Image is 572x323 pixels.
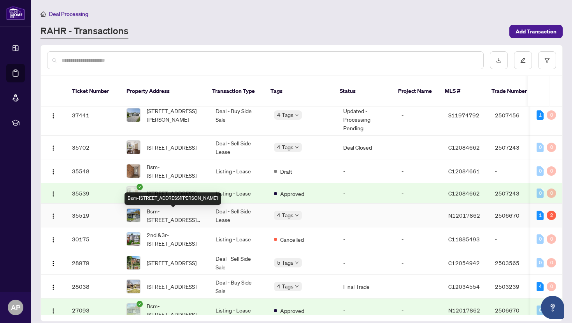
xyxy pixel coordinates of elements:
[448,190,480,197] span: C12084662
[66,76,120,107] th: Ticket Number
[448,144,480,151] span: C12084662
[547,189,556,198] div: 0
[395,159,442,183] td: -
[333,76,392,107] th: Status
[66,227,120,251] td: 30175
[547,258,556,267] div: 0
[337,136,395,159] td: Deal Closed
[395,183,442,204] td: -
[206,76,264,107] th: Transaction Type
[395,227,442,251] td: -
[47,304,60,316] button: Logo
[147,207,203,224] span: Bsm-[STREET_ADDRESS][PERSON_NAME]
[209,275,268,299] td: Deal - Buy Side Sale
[147,258,197,267] span: [STREET_ADDRESS]
[547,282,556,291] div: 0
[448,112,479,119] span: S11974792
[127,141,140,154] img: thumbnail-img
[547,110,556,120] div: 0
[337,95,395,136] td: Information Updated - Processing Pending
[337,183,395,204] td: -
[277,110,293,119] span: 4 Tags
[50,284,56,290] img: Logo
[337,275,395,299] td: Final Trade
[137,184,143,190] span: check-circle
[295,145,299,149] span: down
[277,143,293,152] span: 4 Tags
[277,258,293,267] span: 5 Tags
[337,299,395,322] td: -
[489,95,543,136] td: 2507456
[264,76,333,107] th: Tags
[127,280,140,293] img: thumbnail-img
[66,183,120,204] td: 35539
[489,183,543,204] td: 2507243
[209,136,268,159] td: Deal - Sell Side Lease
[147,189,197,197] span: [STREET_ADDRESS]
[277,211,293,220] span: 4 Tags
[537,258,544,267] div: 0
[448,259,480,266] span: C12054942
[49,10,88,17] span: Deal Processing
[395,204,442,227] td: -
[537,189,544,198] div: 0
[514,51,532,69] button: edit
[147,143,197,152] span: [STREET_ADDRESS]
[547,166,556,176] div: 0
[537,211,544,220] div: 1
[127,304,140,317] img: thumbnail-img
[277,282,293,291] span: 4 Tags
[489,275,543,299] td: 2503239
[209,95,268,136] td: Deal - Buy Side Sale
[50,213,56,219] img: Logo
[209,251,268,275] td: Deal - Sell Side Sale
[448,307,480,314] span: N12017862
[537,306,544,315] div: 0
[209,204,268,227] td: Deal - Sell Side Lease
[127,108,140,122] img: thumbnail-img
[489,227,543,251] td: -
[47,165,60,177] button: Logo
[337,227,395,251] td: -
[337,251,395,275] td: -
[50,145,56,151] img: Logo
[137,301,143,307] span: check-circle
[127,256,140,269] img: thumbnail-img
[485,76,540,107] th: Trade Number
[209,299,268,322] td: Listing - Lease
[448,212,480,219] span: N12017862
[40,11,46,17] span: home
[50,308,56,314] img: Logo
[209,183,268,204] td: Listing - Lease
[50,113,56,119] img: Logo
[50,169,56,175] img: Logo
[547,211,556,220] div: 2
[516,25,556,38] span: Add Transaction
[66,251,120,275] td: 28979
[538,51,556,69] button: filter
[209,227,268,251] td: Listing - Lease
[295,285,299,288] span: down
[125,192,221,205] div: Bsm-[STREET_ADDRESS][PERSON_NAME]
[337,204,395,227] td: -
[47,209,60,222] button: Logo
[448,236,480,243] span: C11885493
[537,110,544,120] div: 1
[395,136,442,159] td: -
[11,302,20,313] span: AP
[66,136,120,159] td: 35702
[120,76,206,107] th: Property Address
[509,25,563,38] button: Add Transaction
[448,283,480,290] span: C12034554
[47,280,60,293] button: Logo
[47,233,60,245] button: Logo
[295,213,299,217] span: down
[147,107,203,124] span: [STREET_ADDRESS][PERSON_NAME]
[489,204,543,227] td: 2506670
[541,296,564,319] button: Open asap
[489,159,543,183] td: -
[50,260,56,267] img: Logo
[127,164,140,178] img: thumbnail-img
[489,136,543,159] td: 2507243
[280,167,292,176] span: Draft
